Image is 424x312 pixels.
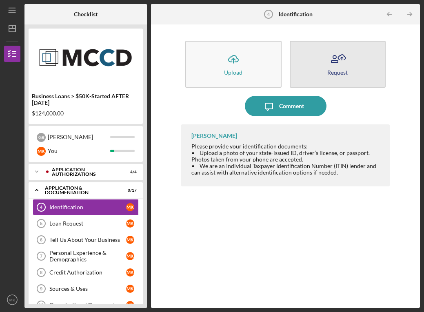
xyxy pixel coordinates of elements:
div: Sources & Uses [49,285,126,292]
tspan: 4 [40,205,43,210]
button: Comment [245,96,326,116]
a: 5Loan RequestMK [33,215,139,232]
div: $124,000.00 [32,110,140,117]
div: Please provide your identification documents: • Upload a photo of your state-issued ID, driver’s ... [191,143,382,176]
div: Business Loans > $50K-Started AFTER [DATE] [32,93,140,106]
a: 9Sources & UsesMK [33,281,139,297]
button: Upload [185,41,282,88]
a: 6Tell Us About Your BusinessMK [33,232,139,248]
tspan: 10 [38,303,43,308]
div: Identification [49,204,126,210]
div: Request [327,69,348,75]
tspan: 4 [267,12,270,17]
div: M K [126,285,134,293]
a: 8Credit AuthorizationMK [33,264,139,281]
div: 4 / 4 [122,170,137,175]
div: Comment [279,96,304,116]
b: Checklist [74,11,98,18]
div: [PERSON_NAME] [48,130,110,144]
div: M K [126,301,134,309]
tspan: 5 [40,221,42,226]
div: 0 / 17 [122,188,137,193]
div: Credit Authorization [49,269,126,276]
div: Upload [224,69,242,75]
div: G R [37,133,46,142]
img: Product logo [29,33,143,82]
button: Request [290,41,386,88]
tspan: 8 [40,270,42,275]
div: Organizational Documents [49,302,126,308]
b: Identification [279,11,313,18]
div: Application Authorizations [52,167,116,177]
tspan: 7 [40,254,42,259]
div: You [48,144,110,158]
div: Loan Request [49,220,126,227]
div: M K [37,147,46,156]
a: 7Personal Experience & DemographicsMK [33,248,139,264]
div: Application & Documentation [45,186,116,195]
tspan: 9 [40,286,42,291]
div: M K [126,203,134,211]
button: MK [4,292,20,308]
text: MK [9,298,16,302]
div: Personal Experience & Demographics [49,250,126,263]
div: [PERSON_NAME] [191,133,237,139]
div: M K [126,236,134,244]
div: Tell Us About Your Business [49,237,126,243]
a: 4IdentificationMK [33,199,139,215]
div: M K [126,252,134,260]
tspan: 6 [40,237,42,242]
div: M K [126,219,134,228]
div: M K [126,268,134,277]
